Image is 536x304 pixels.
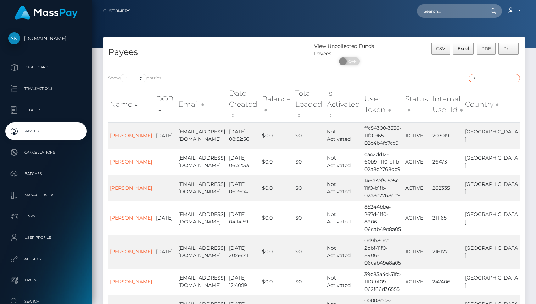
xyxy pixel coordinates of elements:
[5,186,87,204] a: Manage Users
[8,275,84,286] p: Taxes
[177,201,227,235] td: [EMAIL_ADDRESS][DOMAIN_NAME]
[260,175,294,201] td: $0.0
[325,201,363,235] td: Not Activated
[325,86,363,122] th: Is Activated: activate to sort column ascending
[436,46,445,51] span: CSV
[503,46,514,51] span: Print
[154,235,177,269] td: [DATE]
[431,149,463,175] td: 264731
[8,190,84,200] p: Manage Users
[5,80,87,98] a: Transactions
[363,235,403,269] td: 0d9b80ce-2bbf-11f0-8906-06cab49e8a05
[463,149,520,175] td: [GEOGRAPHIC_DATA]
[469,74,520,82] input: Search transactions
[363,149,403,175] td: cae2dd12-60b9-11f0-b1fb-02a8c2768cb9
[463,175,520,201] td: [GEOGRAPHIC_DATA]
[403,175,431,201] td: ACTIVE
[294,235,325,269] td: $0
[154,201,177,235] td: [DATE]
[5,101,87,119] a: Ledger
[363,175,403,201] td: 146a3ef5-5e5c-11f0-b1fb-02a8c2768cb9
[177,122,227,149] td: [EMAIL_ADDRESS][DOMAIN_NAME]
[403,122,431,149] td: ACTIVE
[260,201,294,235] td: $0.0
[154,86,177,122] th: DOB: activate to sort column descending
[314,43,385,57] div: View Uncollected Funds Payees
[498,43,519,55] button: Print
[431,43,450,55] button: CSV
[8,32,20,44] img: Skin.Land
[260,149,294,175] td: $0.0
[108,74,161,82] label: Show entries
[294,149,325,175] td: $0
[363,86,403,122] th: User Token: activate to sort column ascending
[363,269,403,295] td: 39c85a4d-51fc-11f0-bf09-062f66d36555
[363,201,403,235] td: 85244bbe-267d-11f0-8906-06cab49e8a05
[227,149,260,175] td: [DATE] 06:52:33
[463,201,520,235] td: [GEOGRAPHIC_DATA]
[403,269,431,295] td: ACTIVE
[325,122,363,149] td: Not Activated
[103,4,130,18] a: Customers
[15,6,78,20] img: MassPay Logo
[5,122,87,140] a: Payees
[227,122,260,149] td: [DATE] 08:52:56
[8,232,84,243] p: User Profile
[431,122,463,149] td: 207019
[463,269,520,295] td: [GEOGRAPHIC_DATA]
[325,175,363,201] td: Not Activated
[8,254,84,264] p: API Keys
[363,122,403,149] td: ffc54300-3336-11f0-9652-02c4b4fc7cc9
[227,269,260,295] td: [DATE] 12:40:19
[403,149,431,175] td: ACTIVE
[325,269,363,295] td: Not Activated
[110,248,152,255] a: [PERSON_NAME]
[120,74,147,82] select: Showentries
[481,46,491,51] span: PDF
[463,235,520,269] td: [GEOGRAPHIC_DATA]
[177,175,227,201] td: [EMAIL_ADDRESS][DOMAIN_NAME]
[154,122,177,149] td: [DATE]
[110,185,152,191] a: [PERSON_NAME]
[403,235,431,269] td: ACTIVE
[294,175,325,201] td: $0
[8,62,84,73] p: Dashboard
[431,175,463,201] td: 262335
[403,86,431,122] th: Status: activate to sort column ascending
[110,215,152,221] a: [PERSON_NAME]
[417,4,484,18] input: Search...
[260,235,294,269] td: $0.0
[431,201,463,235] td: 211165
[477,43,496,55] button: PDF
[5,271,87,289] a: Taxes
[260,122,294,149] td: $0.0
[8,211,84,222] p: Links
[5,229,87,247] a: User Profile
[8,83,84,94] p: Transactions
[260,269,294,295] td: $0.0
[294,201,325,235] td: $0
[5,250,87,268] a: API Keys
[458,46,469,51] span: Excel
[5,208,87,225] a: Links
[227,86,260,122] th: Date Created: activate to sort column ascending
[110,132,152,139] a: [PERSON_NAME]
[5,144,87,161] a: Cancellations
[108,46,309,59] h4: Payees
[5,59,87,76] a: Dashboard
[294,86,325,122] th: Total Loaded: activate to sort column ascending
[325,149,363,175] td: Not Activated
[343,57,361,65] span: OFF
[108,86,154,122] th: Name: activate to sort column ascending
[453,43,474,55] button: Excel
[294,269,325,295] td: $0
[110,278,152,285] a: [PERSON_NAME]
[8,126,84,137] p: Payees
[177,269,227,295] td: [EMAIL_ADDRESS][DOMAIN_NAME]
[8,168,84,179] p: Batches
[5,165,87,183] a: Batches
[5,35,87,42] span: [DOMAIN_NAME]
[260,86,294,122] th: Balance: activate to sort column ascending
[463,86,520,122] th: Country: activate to sort column ascending
[431,86,463,122] th: Internal User Id: activate to sort column ascending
